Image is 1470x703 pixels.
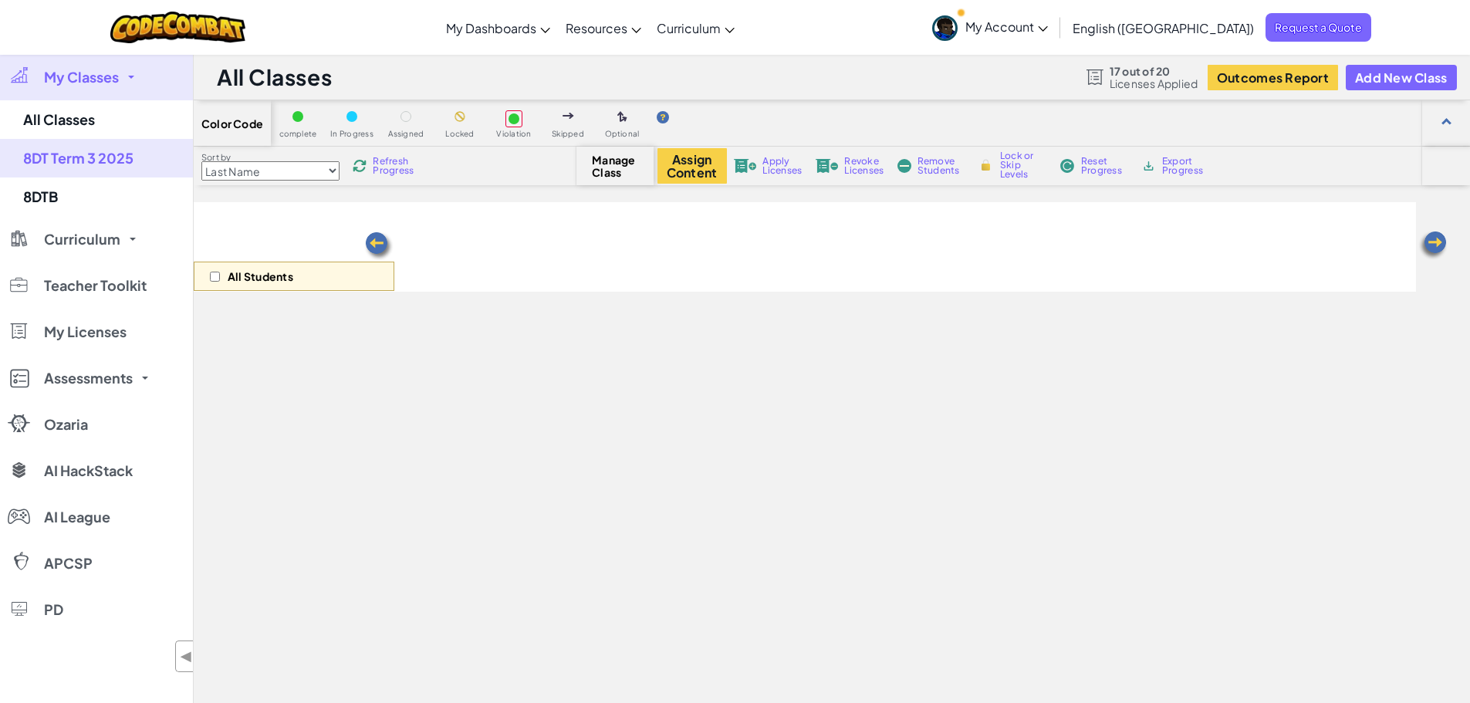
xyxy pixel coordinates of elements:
[844,157,884,175] span: Revoke Licenses
[558,7,649,49] a: Resources
[917,157,964,175] span: Remove Students
[657,111,669,123] img: IconHint.svg
[353,159,367,173] img: IconReload.svg
[44,325,127,339] span: My Licenses
[762,157,802,175] span: Apply Licenses
[1065,7,1262,49] a: English ([GEOGRAPHIC_DATA])
[1110,65,1198,77] span: 17 out of 20
[563,113,574,119] img: IconSkippedLevel.svg
[1208,65,1338,90] button: Outcomes Report
[44,417,88,431] span: Ozaria
[1073,20,1254,36] span: English ([GEOGRAPHIC_DATA])
[110,12,245,43] img: CodeCombat logo
[1162,157,1209,175] span: Export Progress
[279,130,317,138] span: complete
[657,148,727,184] button: Assign Content
[932,15,958,41] img: avatar
[965,19,1048,35] span: My Account
[44,232,120,246] span: Curriculum
[1059,159,1075,173] img: IconReset.svg
[552,130,584,138] span: Skipped
[201,117,263,130] span: Color Code
[605,130,640,138] span: Optional
[496,130,531,138] span: Violation
[201,151,340,164] label: Sort by
[330,130,373,138] span: In Progress
[566,20,627,36] span: Resources
[1418,230,1448,261] img: Arrow_Left.png
[228,270,293,282] p: All Students
[924,3,1056,52] a: My Account
[897,159,911,173] img: IconRemoveStudents.svg
[978,158,994,172] img: IconLock.svg
[1000,151,1046,179] span: Lock or Skip Levels
[388,130,424,138] span: Assigned
[446,20,536,36] span: My Dashboards
[1081,157,1127,175] span: Reset Progress
[44,371,133,385] span: Assessments
[373,157,421,175] span: Refresh Progress
[445,130,474,138] span: Locked
[438,7,558,49] a: My Dashboards
[657,20,721,36] span: Curriculum
[44,510,110,524] span: AI League
[816,159,839,173] img: IconLicenseRevoke.svg
[649,7,742,49] a: Curriculum
[44,279,147,292] span: Teacher Toolkit
[1266,13,1371,42] a: Request a Quote
[217,63,332,92] h1: All Classes
[44,70,119,84] span: My Classes
[1110,77,1198,90] span: Licenses Applied
[592,154,637,178] span: Manage Class
[1141,159,1156,173] img: IconArchive.svg
[44,464,133,478] span: AI HackStack
[734,159,757,173] img: IconLicenseApply.svg
[363,231,394,262] img: Arrow_Left.png
[617,111,627,123] img: IconOptionalLevel.svg
[180,645,193,668] span: ◀
[1346,65,1457,90] button: Add New Class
